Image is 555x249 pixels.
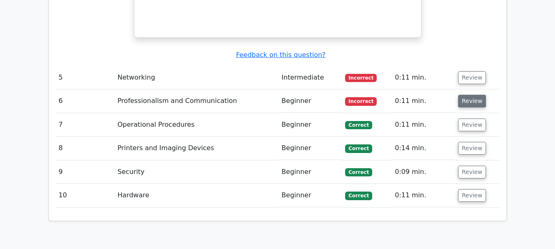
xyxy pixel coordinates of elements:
span: Incorrect [345,97,377,105]
td: 0:11 min. [391,66,455,89]
button: Review [458,71,486,84]
span: Correct [345,192,372,200]
span: Correct [345,121,372,129]
td: Professionalism and Communication [114,89,278,113]
td: 0:14 min. [391,137,455,160]
td: Networking [114,66,278,89]
a: Feedback on this question? [236,51,325,59]
span: Correct [345,168,372,176]
td: Operational Procedures [114,113,278,137]
td: Intermediate [278,66,342,89]
td: 7 [55,113,115,137]
td: 9 [55,160,115,184]
td: 5 [55,66,115,89]
td: 8 [55,137,115,160]
td: 0:11 min. [391,89,455,113]
td: 0:11 min. [391,184,455,207]
td: Hardware [114,184,278,207]
button: Review [458,189,486,202]
td: Beginner [278,184,342,207]
td: 0:11 min. [391,113,455,137]
td: 0:09 min. [391,160,455,184]
span: Incorrect [345,74,377,82]
span: Correct [345,144,372,153]
td: Beginner [278,137,342,160]
td: Beginner [278,160,342,184]
td: Beginner [278,89,342,113]
td: Beginner [278,113,342,137]
button: Review [458,119,486,131]
button: Review [458,166,486,178]
td: Security [114,160,278,184]
td: 10 [55,184,115,207]
td: 6 [55,89,115,113]
button: Review [458,95,486,107]
button: Review [458,142,486,155]
td: Printers and Imaging Devices [114,137,278,160]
